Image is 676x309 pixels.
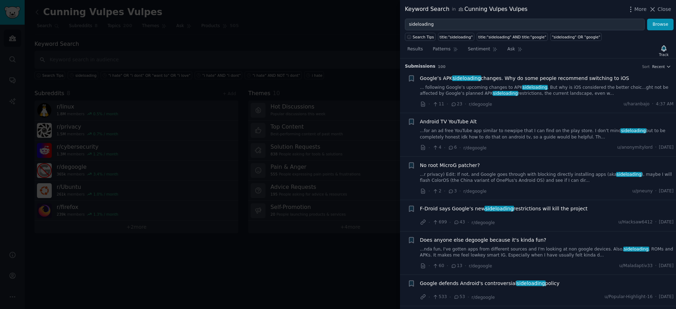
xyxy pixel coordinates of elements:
a: Sentiment [465,44,500,58]
span: Sentiment [468,46,490,52]
span: · [655,219,657,225]
span: u/haranbajo [624,101,650,107]
span: sideloading [620,128,646,133]
span: Search Tips [413,35,434,39]
span: r/degoogle [469,264,492,268]
a: ...for an ad free YouTube app similar to newpipe that I can find on the play store. I don’t minds... [420,128,674,140]
span: u/anonymitylord [617,144,653,151]
span: u/Maladaptiv33 [619,263,653,269]
span: · [655,294,657,300]
span: 2 [432,188,441,194]
button: Search Tips [405,33,436,41]
div: Track [659,52,669,57]
a: Patterns [430,44,460,58]
a: ...r privacy) Edit: If not, and Google goes through with blocking directly installing apps (akasi... [420,172,674,184]
span: Google defends Android's controversial policy [420,280,560,287]
span: 53 [453,294,465,300]
span: Android TV YouTube Alt [420,118,477,125]
a: Does anyone else degoogle because it's kinda fun? [420,236,546,244]
span: · [428,144,430,152]
span: sideloading [452,75,482,81]
span: [DATE] [659,294,674,300]
span: 3 [448,188,457,194]
div: Keyword Search Cunning Vulpes Vulpes [405,5,527,14]
span: r/degoogle [471,220,495,225]
span: 13 [451,263,462,269]
span: 43 [453,219,465,225]
span: · [449,293,451,301]
span: · [449,219,451,226]
span: [DATE] [659,219,674,225]
span: [DATE] [659,144,674,151]
span: · [655,188,657,194]
span: · [465,100,466,108]
span: · [447,100,448,108]
span: Recent [652,64,665,69]
span: · [459,187,461,195]
span: · [428,100,430,108]
span: · [447,262,448,270]
span: r/degoogle [471,295,495,300]
a: No root MicroG patcher? [420,162,480,169]
span: sideloading [484,206,514,211]
a: F-Droid says Google’s newsideloadingrestrictions will kill the project [420,205,588,212]
span: · [428,187,430,195]
a: title:"sideloading" AND title:"google" [477,33,548,41]
span: · [655,263,657,269]
span: sideloading [616,172,642,177]
span: · [428,262,430,270]
span: Submission s [405,63,436,70]
span: · [468,219,469,226]
span: [DATE] [659,263,674,269]
button: Browse [647,19,674,31]
span: Patterns [433,46,450,52]
a: title:"sideloading" [438,33,474,41]
span: Google’s APK changes. Why do some people recommend switching to iOS [420,75,629,82]
span: F-Droid says Google’s new restrictions will kill the project [420,205,588,212]
span: · [444,187,445,195]
span: sideloading [522,85,548,90]
span: u/pneuny [632,188,653,194]
span: · [655,144,657,151]
div: title:"sideloading" AND title:"google" [478,35,546,39]
span: r/degoogle [463,146,487,150]
span: Ask [507,46,515,52]
div: title:"sideloading" [440,35,473,39]
span: 4 [432,144,441,151]
a: Google defends Android's controversialsideloadingpolicy [420,280,560,287]
a: ... following Google’s upcoming changes to APKsideloading. But why is iOS considered the better c... [420,85,674,97]
input: Try a keyword related to your business [405,19,645,31]
button: More [627,6,647,13]
span: 6 [448,144,457,151]
a: Google’s APKsideloadingchanges. Why do some people recommend switching to iOS [420,75,629,82]
span: 4:37 AM [656,101,674,107]
span: 533 [432,294,447,300]
div: Sort [642,64,650,69]
span: More [634,6,647,13]
span: · [428,293,430,301]
span: u/Hacksaw6412 [618,219,653,225]
span: r/degoogle [463,189,487,194]
span: sideloading [493,91,519,96]
button: Recent [652,64,671,69]
a: Results [405,44,425,58]
span: u/Popular-Highlight-16 [605,294,653,300]
span: sideloading [623,247,649,252]
span: 23 [451,101,462,107]
span: 699 [432,219,447,225]
span: Close [658,6,671,13]
button: Track [657,43,671,58]
div: "sideloading" OR "google" [552,35,600,39]
span: 11 [432,101,444,107]
span: · [428,219,430,226]
span: · [444,144,445,152]
span: · [459,144,461,152]
span: 60 [432,263,444,269]
span: · [468,293,469,301]
button: Close [649,6,671,13]
a: Ask [505,44,525,58]
a: ...nda fun, I've gotten apps from different sources and I'm looking at non google devices. Also,s... [420,246,674,259]
span: sideloading [516,280,546,286]
span: r/degoogle [469,102,492,107]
